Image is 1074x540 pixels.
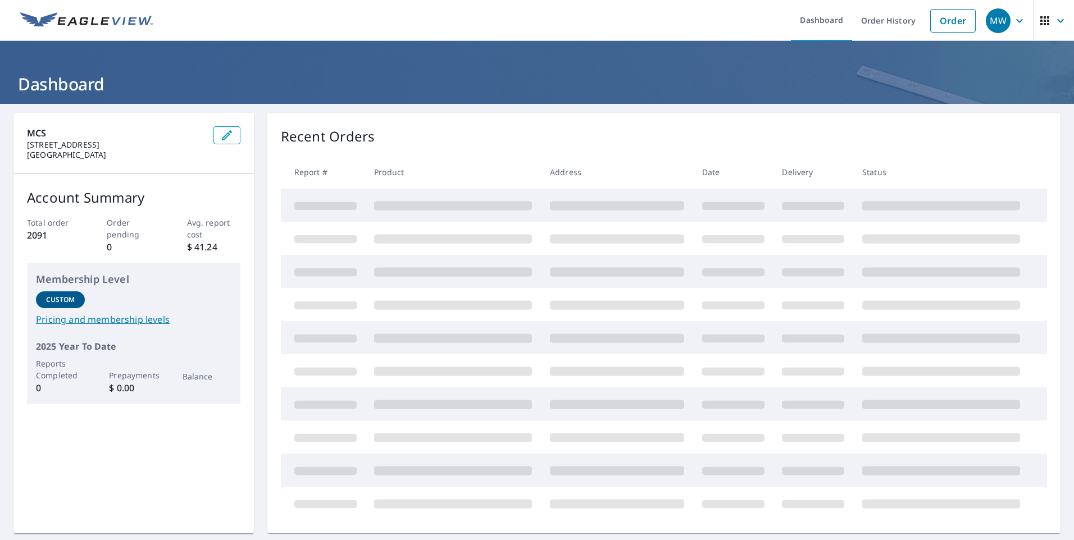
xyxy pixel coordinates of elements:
[109,381,158,395] p: $ 0.00
[107,217,160,240] p: Order pending
[107,240,160,254] p: 0
[27,150,204,160] p: [GEOGRAPHIC_DATA]
[365,155,541,189] th: Product
[930,9,976,33] a: Order
[27,187,240,208] p: Account Summary
[281,155,366,189] th: Report #
[27,217,80,228] p: Total order
[281,126,375,147] p: Recent Orders
[853,155,1029,189] th: Status
[109,369,158,381] p: Prepayments
[187,240,240,254] p: $ 41.24
[36,313,231,326] a: Pricing and membership levels
[13,72,1061,95] h1: Dashboard
[46,295,75,305] p: Custom
[36,358,85,381] p: Reports Completed
[36,381,85,395] p: 0
[541,155,693,189] th: Address
[183,370,231,382] p: Balance
[36,340,231,353] p: 2025 Year To Date
[27,140,204,150] p: [STREET_ADDRESS]
[20,12,153,29] img: EV Logo
[693,155,773,189] th: Date
[27,228,80,242] p: 2091
[27,126,204,140] p: MCS
[36,272,231,287] p: Membership Level
[773,155,853,189] th: Delivery
[187,217,240,240] p: Avg. report cost
[986,8,1011,33] div: MW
